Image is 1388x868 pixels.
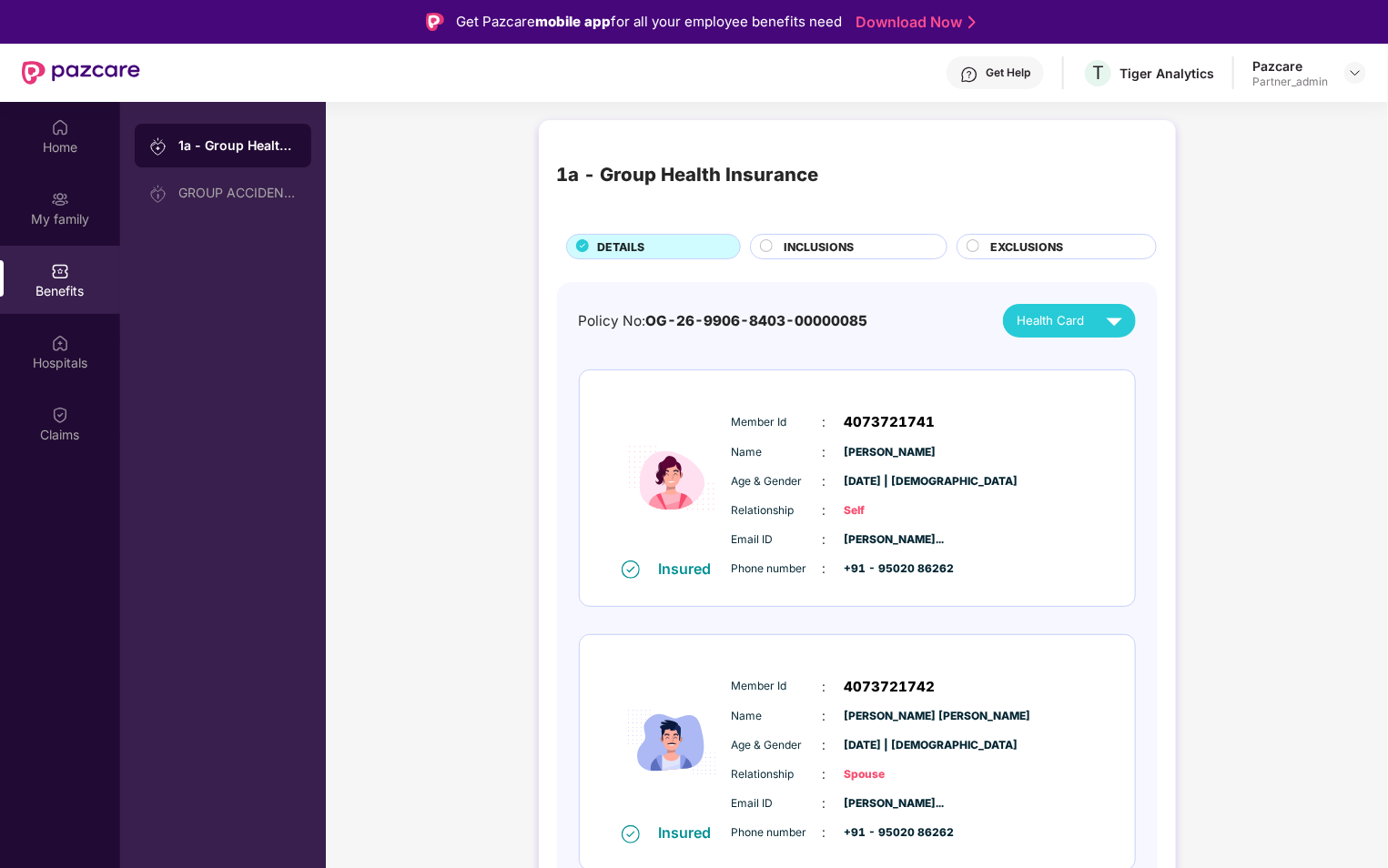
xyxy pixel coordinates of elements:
[822,500,826,520] span: :
[598,238,645,256] span: DETAILS
[658,560,722,578] div: Insured
[1018,311,1085,330] span: Health Card
[1099,305,1130,337] img: svg+xml;base64,PHN2ZyB4bWxucz0iaHR0cDovL3d3dy53My5vcmcvMjAwMC9zdmciIHZpZXdCb3g9IjAgMCAyNCAyNCIgd2...
[617,662,726,823] img: icon
[822,559,826,579] span: :
[822,764,826,784] span: :
[426,13,444,31] img: Logo
[822,823,826,843] span: :
[844,795,935,812] span: [PERSON_NAME]...
[51,262,69,280] img: svg+xml;base64,PHN2ZyBpZD0iQmVuZWZpdHMiIHhtbG5zPSJodHRwOi8vd3d3LnczLm9yZy8yMDAwL3N2ZyIgd2lkdGg9Ij...
[51,406,69,424] img: svg+xml;base64,PHN2ZyBpZD0iQ2xhaW0iIHhtbG5zPSJodHRwOi8vd3d3LnczLm9yZy8yMDAwL3N2ZyIgd2lkdGg9IjIwIi...
[731,414,822,431] span: Member Id
[844,502,935,520] span: Self
[968,13,976,32] img: Stroke
[844,824,935,842] span: +91 - 95020 86262
[784,238,854,256] span: INCLUSIONS
[731,473,822,490] span: Age & Gender
[1252,57,1328,75] div: Pazcare
[51,334,69,352] img: svg+xml;base64,PHN2ZyBpZD0iSG9zcGl0YWxzIiB4bWxucz0iaHR0cDovL3d3dy53My5vcmcvMjAwMC9zdmciIHdpZHRoPS...
[731,678,822,695] span: Member Id
[844,676,935,698] span: 4073721742
[822,706,826,726] span: :
[844,411,935,433] span: 4073721741
[844,444,935,461] span: [PERSON_NAME]
[1252,75,1328,89] div: Partner_admin
[844,766,935,783] span: Spouse
[844,531,935,549] span: [PERSON_NAME]...
[822,793,826,813] span: :
[960,66,978,84] img: svg+xml;base64,PHN2ZyBpZD0iSGVscC0zMngzMiIgeG1sbnM9Imh0dHA6Ly93d3cudzMub3JnLzIwMDAvc3ZnIiB3aWR0aD...
[822,735,826,755] span: :
[844,737,935,754] span: [DATE] | [DEMOGRAPHIC_DATA]
[22,61,140,85] img: New Pazcare Logo
[856,13,970,32] a: Download Now
[731,444,822,461] span: Name
[51,190,69,208] img: svg+xml;base64,PHN2ZyB3aWR0aD0iMjAiIGhlaWdodD0iMjAiIHZpZXdCb3g9IjAgMCAyMCAyMCIgZmlsbD0ibm9uZSIgeG...
[149,137,167,156] img: svg+xml;base64,PHN2ZyB3aWR0aD0iMjAiIGhlaWdodD0iMjAiIHZpZXdCb3g9IjAgMCAyMCAyMCIgZmlsbD0ibm9uZSIgeG...
[731,502,822,520] span: Relationship
[731,708,822,725] span: Name
[178,136,297,155] div: 1a - Group Health Insurance
[986,66,1030,80] div: Get Help
[844,473,935,490] span: [DATE] | [DEMOGRAPHIC_DATA]
[1092,62,1104,84] span: T
[844,560,935,578] span: +91 - 95020 86262
[178,186,297,200] div: GROUP ACCIDENTAL INSURANCE
[557,160,819,189] div: 1a - Group Health Insurance
[822,471,826,491] span: :
[822,412,826,432] span: :
[1348,66,1363,80] img: svg+xml;base64,PHN2ZyBpZD0iRHJvcGRvd24tMzJ4MzIiIHhtbG5zPSJodHRwOi8vd3d3LnczLm9yZy8yMDAwL3N2ZyIgd2...
[822,677,826,697] span: :
[731,737,822,754] span: Age & Gender
[731,795,822,812] span: Email ID
[658,823,722,842] div: Insured
[731,560,822,578] span: Phone number
[579,310,868,332] div: Policy No:
[646,312,868,329] span: OG-26-9906-8403-00000085
[457,11,843,33] div: Get Pazcare for all your employee benefits need
[622,560,640,579] img: svg+xml;base64,PHN2ZyB4bWxucz0iaHR0cDovL3d3dy53My5vcmcvMjAwMC9zdmciIHdpZHRoPSIxNiIgaGVpZ2h0PSIxNi...
[1120,65,1214,82] div: Tiger Analytics
[731,766,822,783] span: Relationship
[822,530,826,550] span: :
[622,825,640,843] img: svg+xml;base64,PHN2ZyB4bWxucz0iaHR0cDovL3d3dy53My5vcmcvMjAwMC9zdmciIHdpZHRoPSIxNiIgaGVpZ2h0PSIxNi...
[731,531,822,549] span: Email ID
[51,118,69,136] img: svg+xml;base64,PHN2ZyBpZD0iSG9tZSIgeG1sbnM9Imh0dHA6Ly93d3cudzMub3JnLzIwMDAvc3ZnIiB3aWR0aD0iMjAiIG...
[1003,304,1136,338] button: Health Card
[822,442,826,462] span: :
[617,398,726,559] img: icon
[731,824,822,842] span: Phone number
[536,13,612,30] strong: mobile app
[844,708,935,725] span: [PERSON_NAME] [PERSON_NAME]
[149,185,167,203] img: svg+xml;base64,PHN2ZyB3aWR0aD0iMjAiIGhlaWdodD0iMjAiIHZpZXdCb3g9IjAgMCAyMCAyMCIgZmlsbD0ibm9uZSIgeG...
[991,238,1064,256] span: EXCLUSIONS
